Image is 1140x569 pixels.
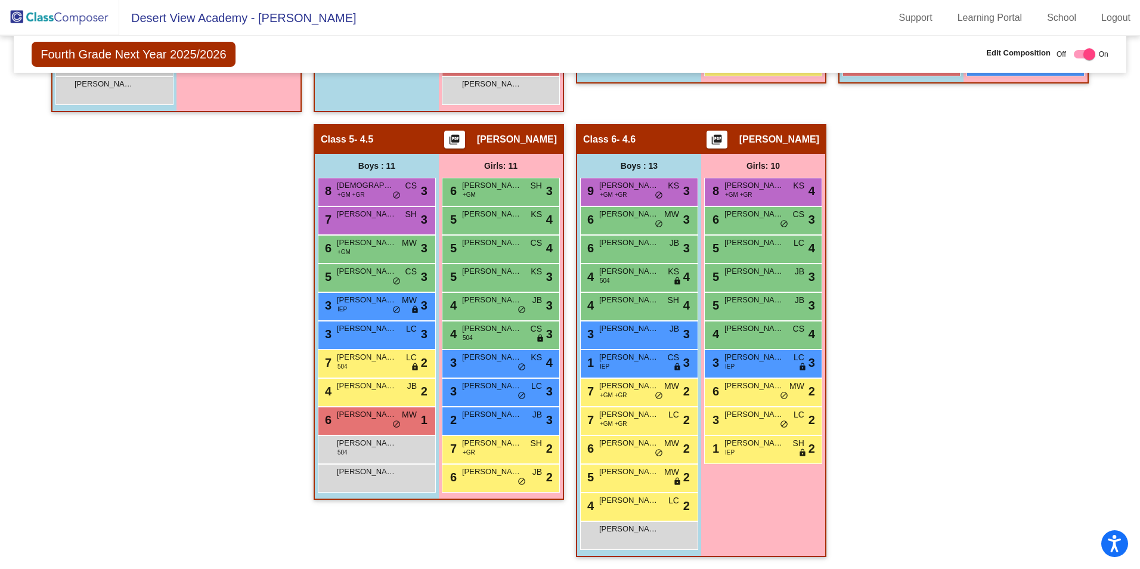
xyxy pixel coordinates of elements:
span: [PERSON_NAME] [599,237,659,249]
span: 3 [447,356,457,369]
div: Girls: 10 [701,154,825,178]
span: 7 [584,385,594,398]
span: +GM +GR [337,190,365,199]
span: [PERSON_NAME] [337,380,396,392]
span: lock [798,449,807,458]
span: JB [532,409,542,421]
span: [PERSON_NAME] [599,380,659,392]
span: 3 [421,296,427,314]
span: Off [1057,49,1066,60]
a: Support [890,8,942,27]
span: [PERSON_NAME] [462,323,522,335]
span: 2 [421,354,427,372]
span: LC [406,351,417,364]
span: 6 [584,213,594,226]
span: JB [532,466,542,478]
span: 2 [683,468,690,486]
span: LC [794,237,804,249]
div: Girls: 11 [439,154,563,178]
span: MW [664,466,679,478]
span: [PERSON_NAME] [337,265,396,277]
span: 4 [683,296,690,314]
span: [PERSON_NAME] [724,294,784,306]
span: do_not_disturb_alt [518,477,526,487]
span: [PERSON_NAME] [337,294,396,306]
span: CS [668,351,679,364]
span: 4 [546,239,553,257]
span: 8 [322,184,332,197]
span: lock [411,363,419,372]
span: 4 [808,239,815,257]
span: do_not_disturb_alt [392,420,401,429]
mat-icon: picture_as_pdf [710,134,724,150]
span: 3 [322,299,332,312]
span: MW [664,380,679,392]
span: LC [794,409,804,421]
span: JB [670,323,679,335]
span: 4 [584,299,594,312]
span: do_not_disturb_alt [518,305,526,315]
span: lock [536,334,544,344]
span: 4 [447,327,457,341]
span: KS [531,265,542,278]
span: 3 [546,411,553,429]
span: [PERSON_NAME] [599,523,659,535]
span: [PERSON_NAME] [599,494,659,506]
span: [PERSON_NAME] [462,265,522,277]
span: 7 [447,442,457,455]
span: 2 [683,411,690,429]
span: 6 [447,184,457,197]
span: 504 [337,448,348,457]
span: 7 [322,356,332,369]
span: [PERSON_NAME] [599,409,659,420]
span: - 4.6 [617,134,636,146]
span: 5 [447,213,457,226]
span: 3 [421,182,427,200]
span: 3 [546,296,553,314]
span: CS [405,180,417,192]
span: SH [793,437,804,450]
span: IEP [337,305,347,314]
span: - 4.5 [354,134,373,146]
span: 5 [447,270,457,283]
span: CS [531,237,542,249]
span: 4 [546,354,553,372]
span: 3 [683,325,690,343]
span: [PERSON_NAME] [PERSON_NAME] [724,409,784,420]
span: 6 [447,471,457,484]
span: 5 [447,242,457,255]
span: [PERSON_NAME] [724,380,784,392]
span: do_not_disturb_alt [780,391,788,401]
a: Learning Portal [948,8,1032,27]
span: 3 [808,354,815,372]
span: 6 [322,413,332,426]
span: 3 [808,268,815,286]
span: [PERSON_NAME] [462,437,522,449]
span: IEP [600,362,609,371]
span: 7 [584,413,594,426]
span: 2 [683,382,690,400]
span: +GM [337,248,351,256]
span: KS [531,208,542,221]
span: [PERSON_NAME] [724,323,784,335]
span: MW [664,208,679,221]
span: CS [793,323,804,335]
a: Logout [1092,8,1140,27]
span: KS [668,180,679,192]
span: CS [531,323,542,335]
span: +GM +GR [600,419,627,428]
span: do_not_disturb_alt [780,420,788,429]
span: 4 [808,325,815,343]
span: 1 [710,442,719,455]
span: do_not_disturb_alt [518,391,526,401]
span: 6 [710,213,719,226]
span: 2 [546,440,553,457]
span: LC [406,323,417,335]
span: lock [673,277,681,286]
span: 2 [683,440,690,457]
span: [PERSON_NAME] [462,351,522,363]
span: IEP [725,448,735,457]
span: 3 [421,211,427,228]
span: [PERSON_NAME] [337,409,396,420]
span: 5 [710,270,719,283]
